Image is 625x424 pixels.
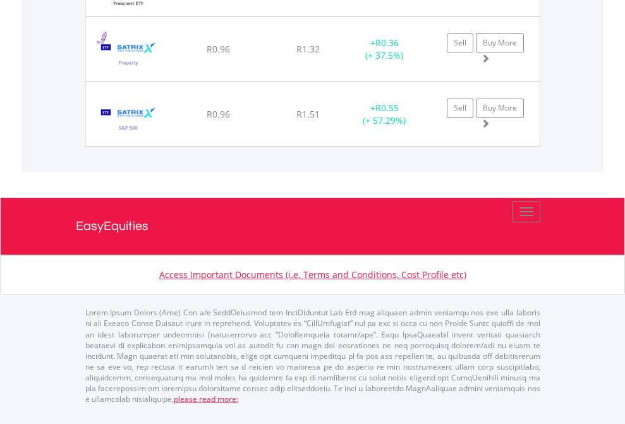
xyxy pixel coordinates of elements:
[92,98,165,143] img: TFSA.STX500.png
[159,269,466,281] a: Access Important Documents (i.e. Terms and Conditions, Cost Profile etc)
[296,43,320,55] span: R1.32
[476,99,524,118] a: Buy More
[207,43,230,55] span: R0.96
[296,108,320,120] span: R1.51
[92,33,165,78] img: TFSA.STXPRO.png
[174,394,238,404] a: please read more:
[375,37,399,49] span: R0.36
[375,102,399,114] span: R0.55
[447,33,473,52] a: Sell
[76,198,550,255] a: EasyEquities
[476,33,524,52] a: Buy More
[447,99,473,118] a: Sell
[207,108,230,120] span: R0.96
[345,37,424,62] div: + (+ 37.5%)
[85,307,540,404] p: Lorem Ipsum Dolors (Ame) Con a/e SeddOeiusmod tem InciDiduntut Lab Etd mag aliquaen admin veniamq...
[345,102,424,127] div: + (+ 57.29%)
